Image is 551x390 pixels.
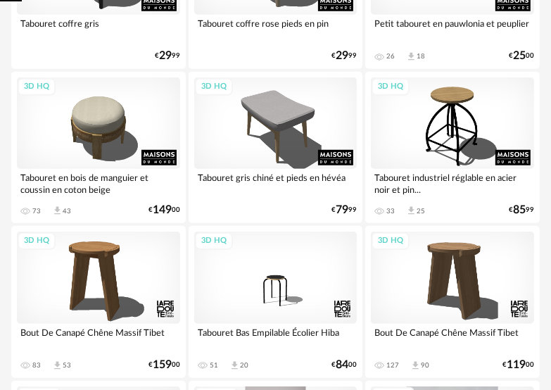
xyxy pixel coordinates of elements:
[371,324,534,352] div: Bout De Canapé Chêne Massif Tibet
[410,360,421,371] span: Download icon
[229,360,240,371] span: Download icon
[331,360,357,370] div: € 00
[63,207,71,215] div: 43
[372,232,410,250] div: 3D HQ
[148,360,180,370] div: € 00
[386,207,395,215] div: 33
[371,169,534,197] div: Tabouret industriel réglable en acier noir et pin...
[189,72,363,223] a: 3D HQ Tabouret gris chiné et pieds en hévéa €7999
[406,51,417,62] span: Download icon
[210,361,218,370] div: 51
[336,360,348,370] span: 84
[155,51,180,61] div: € 99
[194,324,357,352] div: Tabouret Bas Empilable Écolier Hiba
[18,78,56,96] div: 3D HQ
[153,206,172,215] span: 149
[509,51,534,61] div: € 00
[17,169,180,197] div: Tabouret en bois de manguier et coussin en coton beige
[365,226,540,377] a: 3D HQ Bout De Canapé Chêne Massif Tibet 127 Download icon 90 €11900
[32,207,41,215] div: 73
[17,15,180,43] div: Tabouret coffre gris
[148,206,180,215] div: € 00
[18,232,56,250] div: 3D HQ
[386,52,395,61] div: 26
[406,206,417,216] span: Download icon
[32,361,41,370] div: 83
[513,51,526,61] span: 25
[189,226,363,377] a: 3D HQ Tabouret Bas Empilable Écolier Hiba 51 Download icon 20 €8400
[502,360,534,370] div: € 00
[240,361,248,370] div: 20
[11,226,186,377] a: 3D HQ Bout De Canapé Chêne Massif Tibet 83 Download icon 53 €15900
[421,361,429,370] div: 90
[195,232,233,250] div: 3D HQ
[513,206,526,215] span: 85
[331,51,357,61] div: € 99
[195,78,233,96] div: 3D HQ
[17,324,180,352] div: Bout De Canapé Chêne Massif Tibet
[417,52,425,61] div: 18
[336,51,348,61] span: 29
[194,169,357,197] div: Tabouret gris chiné et pieds en hévéa
[417,207,425,215] div: 25
[153,360,172,370] span: 159
[52,206,63,216] span: Download icon
[336,206,348,215] span: 79
[159,51,172,61] span: 29
[507,360,526,370] span: 119
[386,361,399,370] div: 127
[331,206,357,215] div: € 99
[63,361,71,370] div: 53
[52,360,63,371] span: Download icon
[509,206,534,215] div: € 99
[372,78,410,96] div: 3D HQ
[365,72,540,223] a: 3D HQ Tabouret industriel réglable en acier noir et pin... 33 Download icon 25 €8599
[11,72,186,223] a: 3D HQ Tabouret en bois de manguier et coussin en coton beige 73 Download icon 43 €14900
[371,15,534,43] div: Petit tabouret en pauwlonia et peuplier
[194,15,357,43] div: Tabouret coffre rose pieds en pin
